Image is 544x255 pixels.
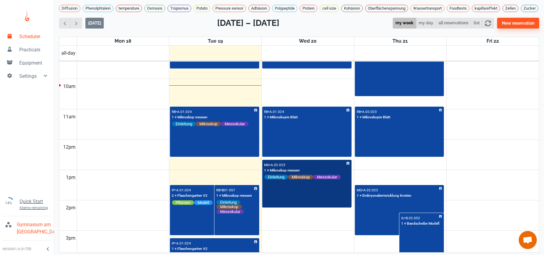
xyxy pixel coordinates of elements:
div: Wassertransport [410,5,444,12]
p: MG • [264,163,271,167]
p: RB • [357,110,362,114]
span: Tropismus [168,5,191,11]
button: all reservations [436,18,471,29]
button: list [471,18,482,29]
div: Foodtests [447,5,469,12]
div: Kohäsion [341,5,363,12]
span: Messokular [217,209,244,214]
button: my day [416,18,436,29]
p: RB • [264,110,269,114]
p: 1 × Mikroskopie Blatt [264,115,298,120]
a: August 22, 2025 [485,37,500,45]
span: Messokular [221,121,248,126]
span: Einleitung [172,121,196,126]
span: all-day [60,50,77,57]
a: August 18, 2025 [113,37,133,45]
span: Wassertransport [411,5,444,11]
p: MG • [357,188,363,192]
span: Einleitung [264,175,288,180]
p: RB • [216,188,222,192]
a: Chat öffnen [519,231,537,249]
span: Zucker [521,5,538,11]
p: 1 × Mikroskop messen [264,168,300,173]
div: temperature [116,5,142,12]
p: 2 × Flaschengarten V2 [172,193,207,199]
div: kapillareffekt [472,5,500,12]
span: Pressure sensor [213,5,246,11]
p: IP • [172,188,176,192]
span: kapillareffekt [472,5,500,11]
div: Protein [300,5,317,12]
div: 12pm [62,140,77,155]
button: my week [393,18,416,29]
span: Protein [300,5,317,11]
p: A.01.024 [177,110,192,114]
p: A.01.024 [176,241,191,245]
div: Potato [194,5,210,12]
a: August 21, 2025 [391,37,409,45]
div: Osmosis [144,5,165,12]
span: Kohäsion [342,5,362,11]
p: A.02.023 [363,188,378,192]
button: [DATE] [85,18,104,29]
a: August 19, 2025 [207,37,224,45]
button: refresh [482,18,494,29]
div: 10am [62,79,77,94]
span: Potato [194,5,210,11]
p: IP • [172,241,176,245]
button: Next week [70,18,82,29]
p: RB • [172,110,177,114]
p: 1 × Bandscheibe Modell [401,221,439,226]
span: Pflanzen [172,200,194,205]
div: Tropismus [168,5,191,12]
span: Phenolphtalein [83,5,113,11]
p: 1 × Mikroskop messen [216,193,252,199]
button: Previous week [59,18,71,29]
span: Adhäsion [249,5,269,11]
span: Mikroskop [196,121,221,126]
span: Zellen [503,5,518,11]
p: B.02.052 [406,216,420,220]
div: 11am [62,109,77,124]
div: 1pm [65,170,77,185]
p: A.01.024 [176,188,191,192]
p: IU • [401,216,406,220]
p: A.01.024 [269,110,284,114]
span: cell size [320,5,339,11]
span: Modell [194,200,213,205]
div: Diffusion [59,5,80,12]
span: Osmosis [145,5,165,11]
span: Diffusion [59,5,80,11]
p: 1 × Flaschengarten V2 [172,246,207,252]
button: New reservation [497,18,539,29]
p: 1 × Mikroskop messen [172,115,207,120]
div: 3pm [65,231,77,246]
span: Mikroskop [217,204,242,209]
p: 1 × Embryonalentwicklung Kneten [357,193,411,199]
h2: [DATE] – [DATE] [217,17,279,29]
div: Adhäsion [248,5,270,12]
p: B01 057 [222,188,235,192]
span: Oberflächenspannung [365,5,408,11]
p: 1 × Mikroskopie Blatt [357,115,390,120]
div: Zellen [503,5,518,12]
div: Oberflächenspannung [365,5,408,12]
div: Pressure sensor [213,5,246,12]
a: August 20, 2025 [298,37,318,45]
div: cell size [320,5,339,12]
span: Einleitung [217,200,240,205]
span: temperature [116,5,142,11]
div: Zucker [521,5,538,12]
div: 2pm [65,200,77,215]
span: Messokular [313,175,341,180]
span: Polypeptide [272,5,297,11]
span: Mikroskop [288,175,313,180]
span: Foodtests [447,5,469,11]
p: A.02.023 [271,163,285,167]
div: Polypeptide [272,5,297,12]
p: A.02.023 [362,110,377,114]
div: Phenolphtalein [83,5,113,12]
